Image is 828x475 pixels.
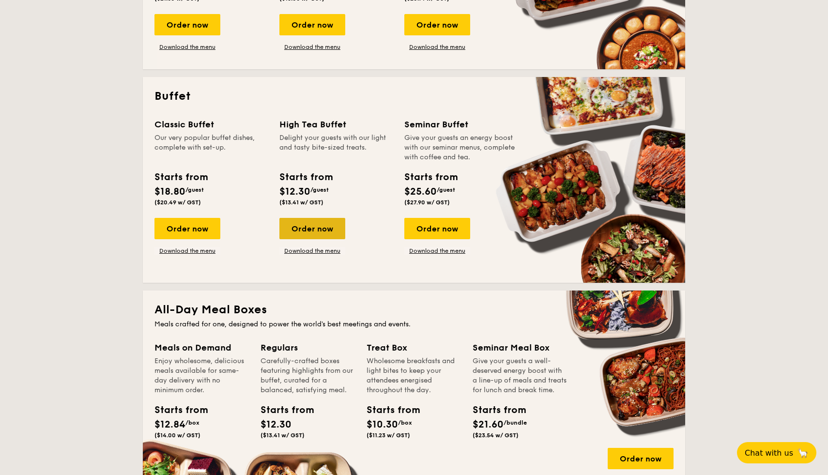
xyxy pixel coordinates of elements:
div: Carefully-crafted boxes featuring highlights from our buffet, curated for a balanced, satisfying ... [261,356,355,395]
div: Order now [279,218,345,239]
button: Chat with us🦙 [737,442,816,463]
span: /guest [310,186,329,193]
div: Order now [279,14,345,35]
div: Order now [608,448,674,469]
span: $10.30 [367,419,398,430]
div: Order now [154,14,220,35]
div: Regulars [261,341,355,354]
span: ($23.54 w/ GST) [473,432,519,439]
div: Our very popular buffet dishes, complete with set-up. [154,133,268,162]
span: /box [398,419,412,426]
div: Starts from [154,403,198,417]
div: Give your guests a well-deserved energy boost with a line-up of meals and treats for lunch and br... [473,356,567,395]
span: $21.60 [473,419,504,430]
span: 🦙 [797,447,809,459]
h2: Buffet [154,89,674,104]
a: Download the menu [279,43,345,51]
span: $12.84 [154,419,185,430]
div: Enjoy wholesome, delicious meals available for same-day delivery with no minimum order. [154,356,249,395]
span: ($14.00 w/ GST) [154,432,200,439]
div: Delight your guests with our light and tasty bite-sized treats. [279,133,393,162]
div: Seminar Meal Box [473,341,567,354]
div: Starts from [279,170,332,184]
div: Give your guests an energy boost with our seminar menus, complete with coffee and tea. [404,133,518,162]
div: Wholesome breakfasts and light bites to keep your attendees energised throughout the day. [367,356,461,395]
span: $12.30 [261,419,291,430]
div: Meals on Demand [154,341,249,354]
div: Order now [404,218,470,239]
span: /bundle [504,419,527,426]
span: ($13.41 w/ GST) [279,199,323,206]
div: Starts from [473,403,516,417]
span: ($13.41 w/ GST) [261,432,305,439]
a: Download the menu [154,43,220,51]
span: $18.80 [154,186,185,198]
div: Classic Buffet [154,118,268,131]
a: Download the menu [154,247,220,255]
span: ($20.49 w/ GST) [154,199,201,206]
span: /guest [185,186,204,193]
span: /box [185,419,199,426]
span: ($27.90 w/ GST) [404,199,450,206]
div: Treat Box [367,341,461,354]
span: $25.60 [404,186,437,198]
div: Order now [404,14,470,35]
div: Seminar Buffet [404,118,518,131]
div: High Tea Buffet [279,118,393,131]
div: Starts from [367,403,410,417]
div: Order now [154,218,220,239]
div: Starts from [261,403,304,417]
div: Meals crafted for one, designed to power the world's best meetings and events. [154,320,674,329]
div: Starts from [404,170,457,184]
span: ($11.23 w/ GST) [367,432,410,439]
span: $12.30 [279,186,310,198]
a: Download the menu [279,247,345,255]
div: Starts from [154,170,207,184]
span: Chat with us [745,448,793,458]
a: Download the menu [404,43,470,51]
span: /guest [437,186,455,193]
a: Download the menu [404,247,470,255]
h2: All-Day Meal Boxes [154,302,674,318]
